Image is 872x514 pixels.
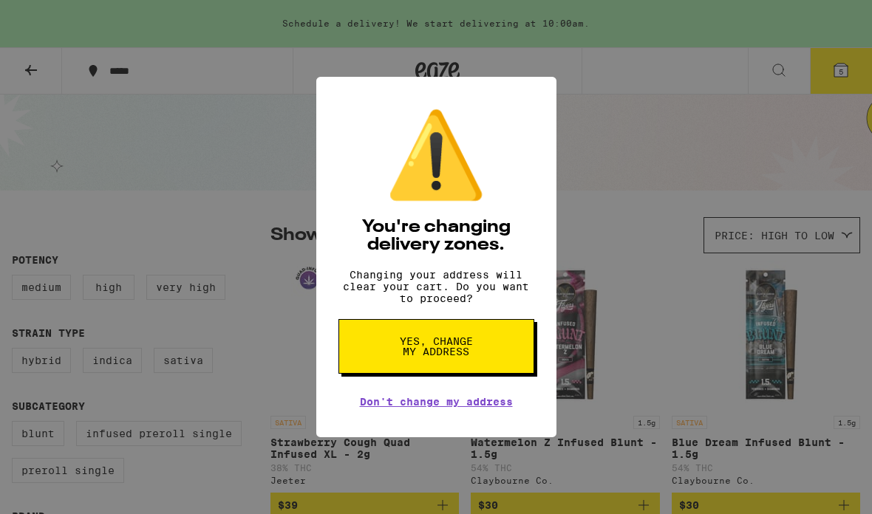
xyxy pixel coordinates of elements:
h2: You're changing delivery zones. [338,219,534,254]
span: Yes, change my address [398,336,474,357]
p: Changing your address will clear your cart. Do you want to proceed? [338,269,534,304]
div: ⚠️ [384,106,488,204]
a: Don't change my address [360,396,513,408]
button: Yes, change my address [338,319,534,374]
